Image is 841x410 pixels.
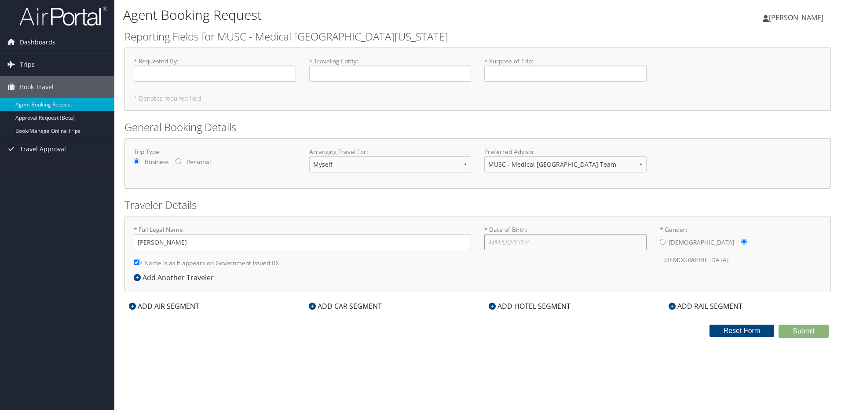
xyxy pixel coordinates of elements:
[660,239,665,245] input: * Gender:[DEMOGRAPHIC_DATA][DEMOGRAPHIC_DATA]
[186,157,211,166] label: Personal
[484,66,647,82] input: * Purpose of Trip:
[124,29,831,44] h2: Reporting Fields for MUSC - Medical [GEOGRAPHIC_DATA][US_STATE]
[134,95,822,102] h5: * Denotes required field
[484,225,647,250] label: * Date of Birth:
[664,301,747,311] div: ADD RAIL SEGMENT
[134,272,218,283] div: Add Another Traveler
[124,301,204,311] div: ADD AIR SEGMENT
[123,6,596,24] h1: Agent Booking Request
[20,138,66,160] span: Travel Approval
[134,147,296,156] label: Trip Type:
[134,255,280,271] label: * Name is as it appears on Government issued ID.
[124,120,831,135] h2: General Booking Details
[309,147,472,156] label: Arranging Travel For:
[741,239,747,245] input: * Gender:[DEMOGRAPHIC_DATA][DEMOGRAPHIC_DATA]
[19,6,107,26] img: airportal-logo.png
[304,301,386,311] div: ADD CAR SEGMENT
[484,234,647,250] input: * Date of Birth:
[134,260,139,265] input: * Name is as it appears on Government issued ID.
[134,66,296,82] input: * Requested By:
[20,54,35,76] span: Trips
[779,325,829,338] button: Submit
[769,13,823,22] span: [PERSON_NAME]
[309,57,472,82] label: * Traveling Entity :
[709,325,775,337] button: Reset Form
[134,57,296,82] label: * Requested By :
[134,225,471,250] label: * Full Legal Name
[669,234,734,251] label: [DEMOGRAPHIC_DATA]
[484,147,647,156] label: Preferred Advisor
[763,4,832,31] a: [PERSON_NAME]
[660,225,822,269] label: * Gender:
[663,252,728,268] label: [DEMOGRAPHIC_DATA]
[484,57,647,82] label: * Purpose of Trip :
[20,76,54,98] span: Book Travel
[124,198,831,212] h2: Traveler Details
[309,66,472,82] input: * Traveling Entity:
[134,234,471,250] input: * Full Legal Name
[145,157,168,166] label: Business
[20,31,55,53] span: Dashboards
[484,301,575,311] div: ADD HOTEL SEGMENT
